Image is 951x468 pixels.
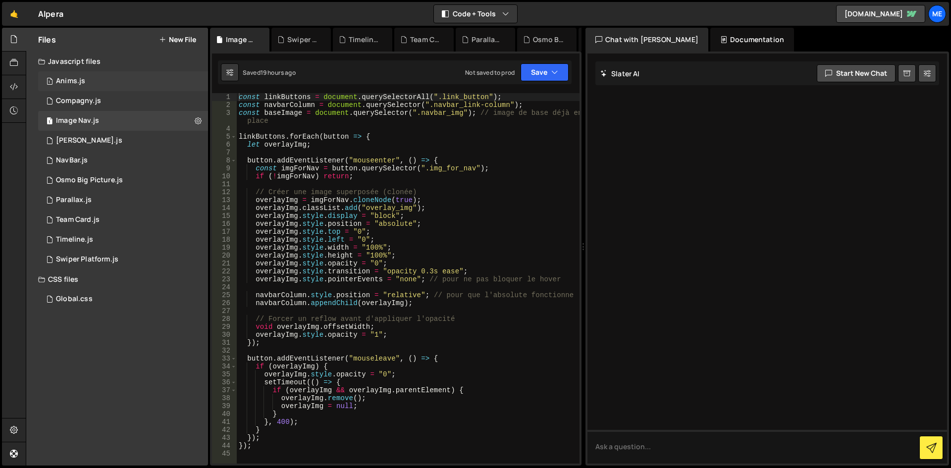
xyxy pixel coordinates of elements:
[212,149,237,156] div: 7
[38,8,63,20] div: Alpera
[212,386,237,394] div: 37
[212,101,237,109] div: 2
[212,260,237,267] div: 21
[226,35,258,45] div: Image Nav.js
[212,141,237,149] div: 6
[212,331,237,339] div: 30
[287,35,319,45] div: Swiper Platform.js
[38,71,208,91] div: 16285/44894.js
[38,111,208,131] div: 16285/46368.js
[38,170,208,190] div: 16285/44842.js
[212,370,237,378] div: 35
[212,283,237,291] div: 24
[212,426,237,434] div: 42
[212,267,237,275] div: 22
[38,131,208,151] div: 16285/45494.js
[817,64,896,82] button: Start new chat
[212,323,237,331] div: 29
[521,63,569,81] button: Save
[533,35,565,45] div: Osmo Big Picture.js
[212,133,237,141] div: 5
[212,299,237,307] div: 26
[38,289,208,309] div: 16285/43940.css
[212,252,237,260] div: 20
[212,188,237,196] div: 12
[212,172,237,180] div: 10
[212,204,237,212] div: 14
[38,250,208,269] div: 16285/43961.js
[212,125,237,133] div: 4
[47,78,53,86] span: 1
[434,5,517,23] button: Code + Tools
[56,136,122,145] div: [PERSON_NAME].js
[212,339,237,347] div: 31
[261,68,296,77] div: 19 hours ago
[56,255,118,264] div: Swiper Platform.js
[212,450,237,458] div: 45
[212,109,237,125] div: 3
[410,35,442,45] div: Team Card.js
[38,91,208,111] div: 16285/44080.js
[212,307,237,315] div: 27
[56,215,100,224] div: Team Card.js
[472,35,503,45] div: Parallax.js
[212,434,237,442] div: 43
[159,36,196,44] button: New File
[56,116,99,125] div: Image Nav.js
[600,69,640,78] h2: Slater AI
[212,442,237,450] div: 44
[212,156,237,164] div: 8
[212,228,237,236] div: 17
[212,196,237,204] div: 13
[26,52,208,71] div: Javascript files
[56,196,92,205] div: Parallax.js
[56,176,123,185] div: Osmo Big Picture.js
[47,118,53,126] span: 1
[56,235,93,244] div: Timeline.js
[212,410,237,418] div: 40
[349,35,380,45] div: Timeline.js
[212,315,237,323] div: 28
[212,93,237,101] div: 1
[56,97,101,105] div: Compagny.js
[585,28,708,52] div: Chat with [PERSON_NAME]
[243,68,296,77] div: Saved
[212,363,237,370] div: 34
[212,402,237,410] div: 39
[212,236,237,244] div: 18
[212,275,237,283] div: 23
[56,77,85,86] div: Anims.js
[38,230,208,250] div: 16285/44875.js
[2,2,26,26] a: 🤙
[212,347,237,355] div: 32
[26,269,208,289] div: CSS files
[38,190,208,210] div: 16285/45492.js
[465,68,515,77] div: Not saved to prod
[212,394,237,402] div: 38
[212,180,237,188] div: 11
[56,295,93,304] div: Global.css
[212,418,237,426] div: 41
[212,164,237,172] div: 9
[212,378,237,386] div: 36
[38,151,208,170] div: 16285/44885.js
[212,244,237,252] div: 19
[38,34,56,45] h2: Files
[928,5,946,23] a: Me
[212,291,237,299] div: 25
[56,156,88,165] div: NavBar.js
[836,5,925,23] a: [DOMAIN_NAME]
[212,212,237,220] div: 15
[212,355,237,363] div: 33
[38,210,208,230] div: 16285/43939.js
[212,220,237,228] div: 16
[710,28,794,52] div: Documentation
